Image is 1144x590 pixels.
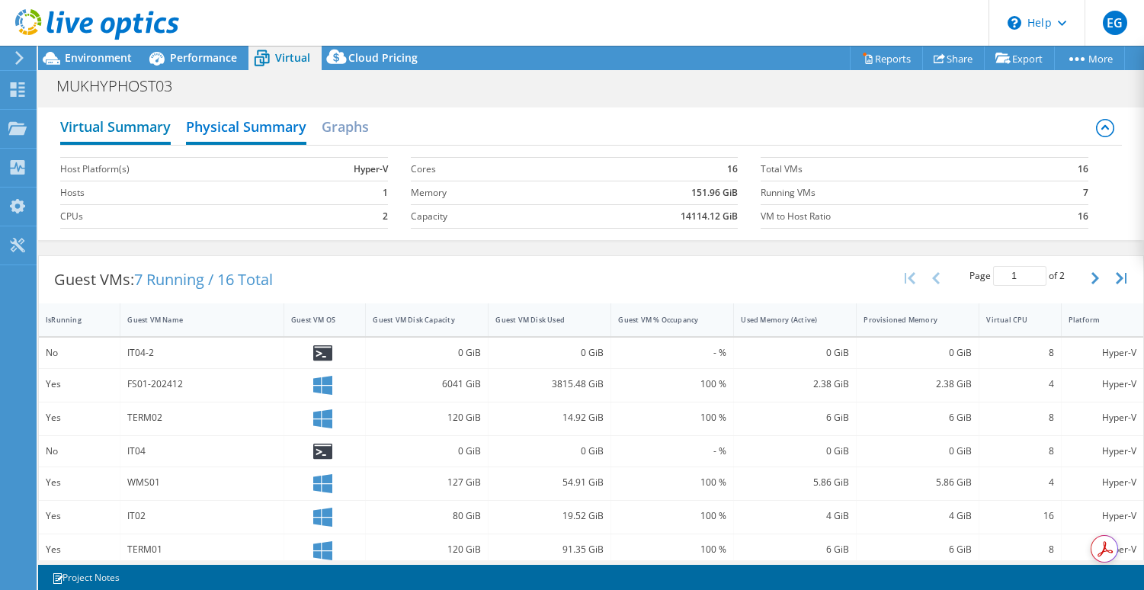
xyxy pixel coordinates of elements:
span: Page of [969,266,1065,286]
input: jump to page [993,266,1046,286]
div: Hyper-V [1069,443,1136,460]
div: 0 GiB [495,443,604,460]
div: 0 GiB [495,345,604,361]
div: 100 % [618,409,726,426]
div: No [46,345,113,361]
div: 127 GiB [373,474,481,491]
div: 0 GiB [864,345,972,361]
label: Cores [411,162,553,177]
div: 8 [986,409,1053,426]
div: 2.38 GiB [741,376,849,393]
b: 1 [383,185,388,200]
div: 6 GiB [864,541,972,558]
div: 8 [986,443,1053,460]
a: Export [984,46,1055,70]
div: Provisioned Memory [864,315,953,325]
div: IT04-2 [127,345,277,361]
div: 4 [986,376,1053,393]
div: Guest VM Disk Capacity [373,315,463,325]
div: - % [618,345,726,361]
div: 0 GiB [373,345,481,361]
b: 151.96 GiB [691,185,738,200]
div: Yes [46,474,113,491]
div: Yes [46,541,113,558]
div: 0 GiB [373,443,481,460]
div: Hyper-V [1069,409,1136,426]
label: CPUs [60,209,287,224]
label: Total VMs [761,162,1049,177]
b: 16 [1078,209,1088,224]
div: 100 % [618,474,726,491]
div: No [46,443,113,460]
div: FS01-202412 [127,376,277,393]
b: 16 [727,162,738,177]
div: Hyper-V [1069,508,1136,524]
div: 6041 GiB [373,376,481,393]
b: 14114.12 GiB [681,209,738,224]
h2: Physical Summary [186,111,306,145]
div: WMS01 [127,474,277,491]
div: 4 GiB [741,508,849,524]
div: Guest VMs: [39,256,288,303]
div: 8 [986,345,1053,361]
div: 120 GiB [373,409,481,426]
div: 6 GiB [741,409,849,426]
b: Hyper-V [354,162,388,177]
div: - % [618,443,726,460]
div: Used Memory (Active) [741,315,831,325]
div: 80 GiB [373,508,481,524]
div: 16 [986,508,1053,524]
span: EG [1103,11,1127,35]
div: 4 GiB [864,508,972,524]
div: TERM02 [127,409,277,426]
div: 5.86 GiB [741,474,849,491]
div: Yes [46,409,113,426]
b: 2 [383,209,388,224]
div: IT02 [127,508,277,524]
div: Guest VM OS [291,315,340,325]
label: Running VMs [761,185,1049,200]
span: Performance [170,50,237,65]
div: Platform [1069,315,1118,325]
div: 5.86 GiB [864,474,972,491]
div: 54.91 GiB [495,474,604,491]
label: VM to Host Ratio [761,209,1049,224]
div: Hyper-V [1069,345,1136,361]
div: Hyper-V [1069,376,1136,393]
div: 4 [986,474,1053,491]
div: 3815.48 GiB [495,376,604,393]
a: Share [922,46,985,70]
h2: Virtual Summary [60,111,171,145]
div: 100 % [618,541,726,558]
div: Guest VM Disk Used [495,315,585,325]
label: Host Platform(s) [60,162,287,177]
div: 6 GiB [864,409,972,426]
div: 91.35 GiB [495,541,604,558]
div: 19.52 GiB [495,508,604,524]
div: Hyper-V [1069,541,1136,558]
svg: \n [1008,16,1021,30]
h2: Graphs [322,111,369,142]
div: Yes [46,376,113,393]
div: 0 GiB [741,345,849,361]
a: Project Notes [41,568,130,587]
div: 8 [986,541,1053,558]
div: 14.92 GiB [495,409,604,426]
div: TERM01 [127,541,277,558]
div: 120 GiB [373,541,481,558]
label: Hosts [60,185,287,200]
label: Memory [411,185,553,200]
div: 0 GiB [741,443,849,460]
a: Reports [850,46,923,70]
div: Virtual CPU [986,315,1035,325]
div: 0 GiB [864,443,972,460]
span: 7 Running / 16 Total [134,269,273,290]
div: 2.38 GiB [864,376,972,393]
span: Cloud Pricing [348,50,418,65]
div: 100 % [618,508,726,524]
div: Hyper-V [1069,474,1136,491]
div: IsRunning [46,315,95,325]
a: More [1054,46,1125,70]
span: Virtual [275,50,310,65]
div: Yes [46,508,113,524]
